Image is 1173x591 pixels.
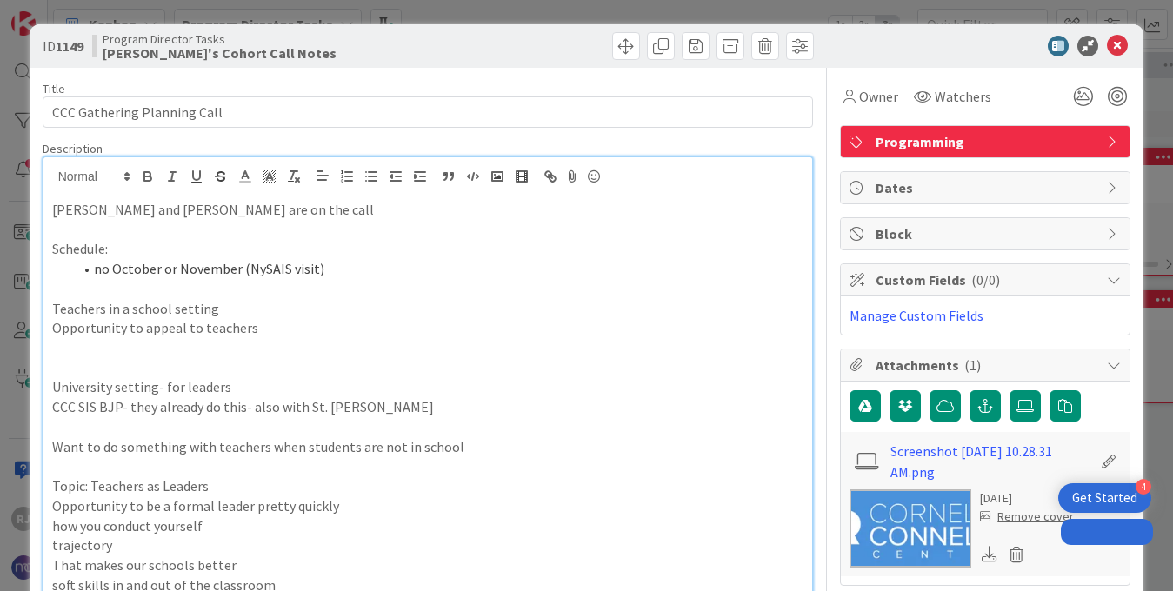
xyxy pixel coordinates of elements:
[876,223,1098,244] span: Block
[52,476,804,496] p: Topic: Teachers as Leaders
[980,489,1074,508] div: [DATE]
[43,81,65,96] label: Title
[876,355,1098,375] span: Attachments
[52,516,804,536] p: how you conduct yourself
[890,441,1092,482] a: Screenshot [DATE] 10.28.31 AM.png
[1072,489,1137,507] div: Get Started
[52,437,804,457] p: Want to do something with teachers when students are not in school
[876,177,1098,198] span: Dates
[980,508,1074,526] div: Remove cover
[876,269,1098,290] span: Custom Fields
[980,543,999,566] div: Download
[1136,479,1151,495] div: 4
[935,86,991,107] span: Watchers
[859,86,898,107] span: Owner
[52,200,804,220] p: [PERSON_NAME] and [PERSON_NAME] are on the call
[52,555,804,575] p: That makes our schools better
[964,356,981,374] span: ( 1 )
[103,32,337,46] span: Program Director Tasks
[52,318,804,338] p: Opportunity to appeal to teachers
[971,271,1000,289] span: ( 0/0 )
[52,535,804,555] p: trajectory
[43,141,103,156] span: Description
[43,36,83,56] span: ID
[52,299,804,319] p: Teachers in a school setting
[73,259,804,279] li: no October or November (NySAIS visit)
[876,131,1098,152] span: Programming
[850,307,983,324] a: Manage Custom Fields
[52,239,804,259] p: Schedule:
[1058,483,1151,513] div: Open Get Started checklist, remaining modules: 4
[43,96,814,128] input: type card name here...
[103,46,337,60] b: [PERSON_NAME]'s Cohort Call Notes
[52,496,804,516] p: Opportunity to be a formal leader pretty quickly
[52,397,804,417] p: CCC SIS BJP- they already do this- also with St. [PERSON_NAME]
[52,377,804,397] p: University setting- for leaders
[56,37,83,55] b: 1149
